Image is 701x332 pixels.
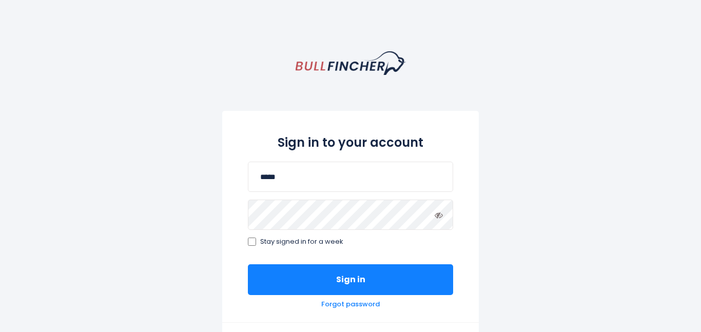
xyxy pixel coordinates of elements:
[248,238,256,246] input: Stay signed in for a week
[296,51,406,75] a: homepage
[248,264,453,295] button: Sign in
[321,300,380,309] a: Forgot password
[248,133,453,151] h2: Sign in to your account
[260,238,343,246] span: Stay signed in for a week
